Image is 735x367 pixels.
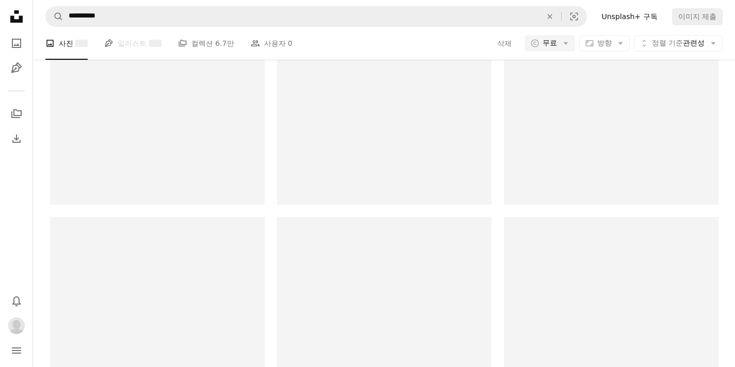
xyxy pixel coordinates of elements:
a: 사용자 0 [251,27,292,60]
img: 사용자 han eunjin의 아바타 [8,318,25,334]
button: 삭제 [538,7,561,26]
a: 컬렉션 6.7만 [178,27,234,60]
span: 6.7만 [215,38,234,49]
a: 일러스트 [104,27,161,60]
button: Unsplash 검색 [46,7,63,26]
button: 프로필 [6,315,27,336]
a: Unsplash+ 구독 [595,8,663,25]
button: 시각적 검색 [562,7,586,26]
span: 방향 [597,39,612,47]
button: 정렬 기준관련성 [634,35,723,52]
button: 메뉴 [6,340,27,361]
span: 정렬 기준 [652,39,683,47]
a: 컬렉션 [6,104,27,124]
a: 홈 — Unsplash [6,6,27,29]
button: 이미지 제출 [672,8,723,25]
button: 삭제 [497,35,512,52]
span: 관련성 [652,38,705,48]
button: 무료 [525,35,575,52]
button: 알림 [6,291,27,311]
a: 다운로드 내역 [6,128,27,149]
span: 0 [288,38,292,49]
button: 방향 [579,35,630,52]
form: 사이트 전체에서 이미지 찾기 [45,6,587,27]
span: 무료 [543,38,557,48]
a: 사진 [6,33,27,54]
a: 일러스트 [6,58,27,78]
